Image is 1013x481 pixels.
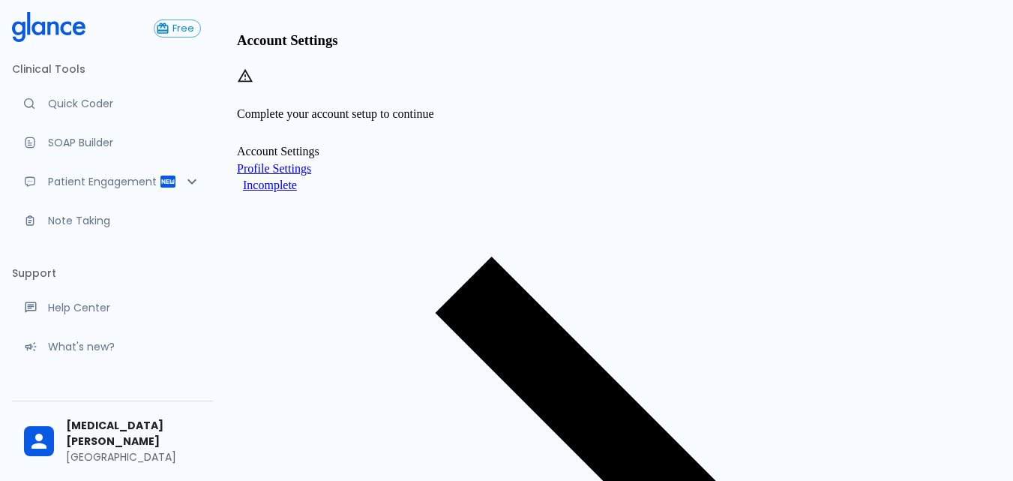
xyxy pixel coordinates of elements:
[48,135,201,150] p: SOAP Builder
[237,162,311,175] span: Profile Settings
[66,449,201,464] p: [GEOGRAPHIC_DATA]
[12,87,213,120] a: Moramiz: Find ICD10AM codes instantly
[48,300,201,315] p: Help Center
[48,96,201,111] p: Quick Coder
[154,20,213,38] a: Click to view or change your subscription
[154,20,201,38] button: Free
[166,23,200,35] span: Free
[48,174,159,189] p: Patient Engagement
[12,165,213,198] div: Patient Reports & Referrals
[12,291,213,324] a: Get help from our support team
[48,339,201,354] p: What's new?
[12,51,213,87] li: Clinical Tools
[237,179,303,191] span: Incomplete
[66,418,201,449] span: [MEDICAL_DATA][PERSON_NAME]
[12,330,213,363] div: Recent updates and feature releases
[12,204,213,237] a: Advanced note-taking
[237,145,1001,158] li: Account Settings
[237,107,1001,121] p: Complete your account setup to continue
[12,255,213,291] li: Support
[12,407,213,475] div: [MEDICAL_DATA][PERSON_NAME][GEOGRAPHIC_DATA]
[48,213,201,228] p: Note Taking
[12,126,213,159] a: Docugen: Compose a clinical documentation in seconds
[237,32,1001,49] h3: Account Settings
